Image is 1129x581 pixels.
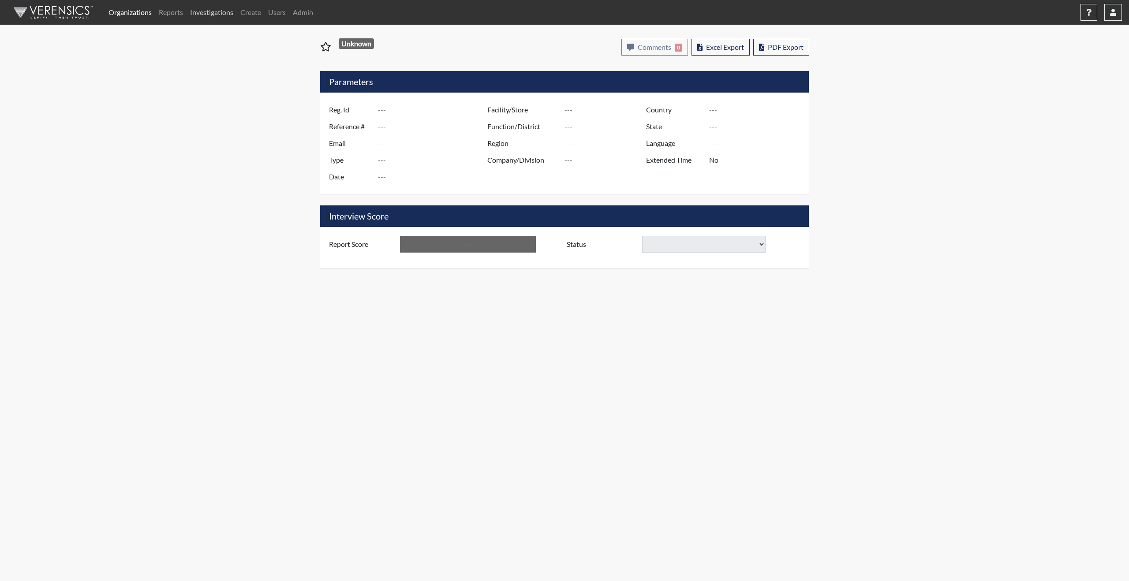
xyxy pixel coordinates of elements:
[322,135,378,152] label: Email
[638,43,671,51] span: Comments
[237,4,265,21] a: Create
[564,118,648,135] input: ---
[709,135,807,152] input: ---
[564,135,648,152] input: ---
[692,39,750,56] button: Excel Export
[187,4,237,21] a: Investigations
[322,236,400,253] label: Report Score
[709,101,807,118] input: ---
[706,43,744,51] span: Excel Export
[289,4,317,21] a: Admin
[639,118,709,135] label: State
[709,118,807,135] input: ---
[481,101,564,118] label: Facility/Store
[155,4,187,21] a: Reports
[560,236,642,253] label: Status
[621,39,688,56] button: Comments0
[320,71,809,93] h5: Parameters
[481,135,564,152] label: Region
[639,101,709,118] label: Country
[339,38,374,49] span: Unknown
[481,152,564,168] label: Company/Division
[378,118,490,135] input: ---
[564,101,648,118] input: ---
[378,152,490,168] input: ---
[322,101,378,118] label: Reg. Id
[320,205,809,227] h5: Interview Score
[105,4,155,21] a: Organizations
[639,152,709,168] label: Extended Time
[400,236,536,253] input: ---
[709,152,807,168] input: ---
[322,168,378,185] label: Date
[378,168,490,185] input: ---
[564,152,648,168] input: ---
[265,4,289,21] a: Users
[560,236,807,253] div: Document a decision to hire or decline a candiate
[322,118,378,135] label: Reference #
[639,135,709,152] label: Language
[322,152,378,168] label: Type
[378,101,490,118] input: ---
[753,39,809,56] button: PDF Export
[675,44,682,52] span: 0
[481,118,564,135] label: Function/District
[768,43,804,51] span: PDF Export
[378,135,490,152] input: ---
